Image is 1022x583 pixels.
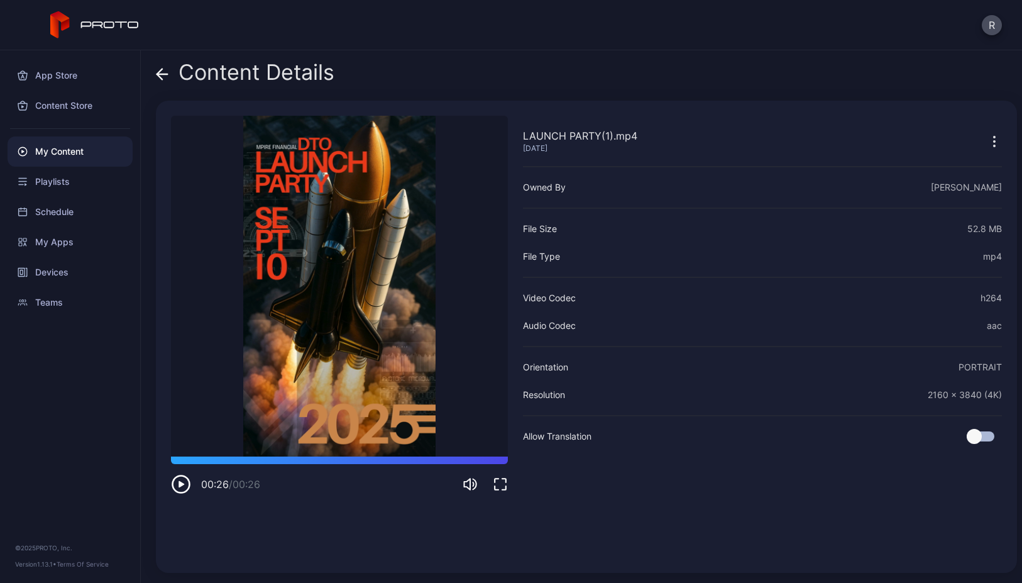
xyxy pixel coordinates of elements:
[983,249,1002,264] div: mp4
[8,167,133,197] a: Playlists
[8,197,133,227] a: Schedule
[8,60,133,91] a: App Store
[967,221,1002,236] div: 52.8 MB
[15,560,57,568] span: Version 1.13.1 •
[987,318,1002,333] div: aac
[8,257,133,287] a: Devices
[201,477,260,492] div: 00:26
[523,360,568,375] div: Orientation
[229,478,260,491] span: / 00:26
[8,91,133,121] a: Content Store
[959,360,1002,375] div: PORTRAIT
[523,180,566,195] div: Owned By
[523,143,637,153] div: [DATE]
[523,221,557,236] div: File Size
[981,291,1002,306] div: h264
[523,318,576,333] div: Audio Codec
[8,136,133,167] a: My Content
[523,429,591,444] div: Allow Translation
[523,128,637,143] div: LAUNCH PARTY(1).mp4
[982,15,1002,35] button: R
[57,560,109,568] a: Terms Of Service
[523,249,560,264] div: File Type
[15,543,125,553] div: © 2025 PROTO, Inc.
[8,287,133,318] a: Teams
[8,227,133,257] a: My Apps
[171,116,508,457] video: Sorry, your browser doesn‘t support embedded videos
[928,387,1002,403] div: 2160 x 3840 (4K)
[156,60,334,91] div: Content Details
[523,291,576,306] div: Video Codec
[523,387,565,403] div: Resolution
[931,180,1002,195] div: [PERSON_NAME]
